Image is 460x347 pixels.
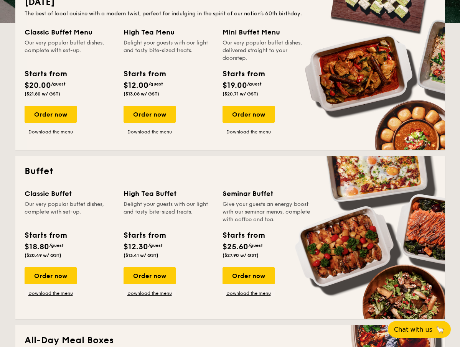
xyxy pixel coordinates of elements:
div: Delight your guests with our light and tasty bite-sized treats. [124,39,213,62]
span: ($13.08 w/ GST) [124,91,159,97]
a: Download the menu [223,290,275,296]
span: $18.80 [25,242,49,252]
div: High Tea Menu [124,27,213,38]
div: The best of local cuisine with a modern twist, perfect for indulging in the spirit of our nation’... [25,10,436,18]
div: Starts from [124,68,165,80]
a: Download the menu [124,290,176,296]
span: Chat with us [394,326,432,333]
div: Classic Buffet Menu [25,27,114,38]
div: Our very popular buffet dishes, complete with set-up. [25,39,114,62]
a: Download the menu [223,129,275,135]
button: Chat with us🦙 [388,321,451,338]
div: Classic Buffet [25,188,114,199]
div: Order now [124,106,176,123]
span: $19.00 [223,81,247,90]
div: Order now [124,267,176,284]
div: Order now [25,267,77,284]
div: Order now [223,106,275,123]
span: 🦙 [435,325,445,334]
span: /guest [148,81,163,87]
h2: Buffet [25,165,436,178]
span: $12.00 [124,81,148,90]
div: Order now [223,267,275,284]
span: ($21.80 w/ GST) [25,91,60,97]
span: $20.00 [25,81,51,90]
div: Starts from [223,68,264,80]
span: ($20.71 w/ GST) [223,91,258,97]
span: $25.60 [223,242,248,252]
div: Mini Buffet Menu [223,27,312,38]
div: Starts from [25,68,66,80]
span: ($27.90 w/ GST) [223,253,259,258]
h2: All-Day Meal Boxes [25,334,436,347]
div: Starts from [25,230,66,241]
div: Our very popular buffet dishes, complete with set-up. [25,201,114,224]
span: /guest [148,243,163,248]
span: ($20.49 w/ GST) [25,253,61,258]
div: Order now [25,106,77,123]
a: Download the menu [25,290,77,296]
span: ($13.41 w/ GST) [124,253,158,258]
a: Download the menu [124,129,176,135]
a: Download the menu [25,129,77,135]
span: /guest [248,243,263,248]
div: Starts from [223,230,264,241]
span: /guest [51,81,66,87]
span: $12.30 [124,242,148,252]
span: /guest [247,81,262,87]
div: High Tea Buffet [124,188,213,199]
div: Our very popular buffet dishes, delivered straight to your doorstep. [223,39,312,62]
div: Give your guests an energy boost with our seminar menus, complete with coffee and tea. [223,201,312,224]
div: Delight your guests with our light and tasty bite-sized treats. [124,201,213,224]
div: Seminar Buffet [223,188,312,199]
div: Starts from [124,230,165,241]
span: /guest [49,243,64,248]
